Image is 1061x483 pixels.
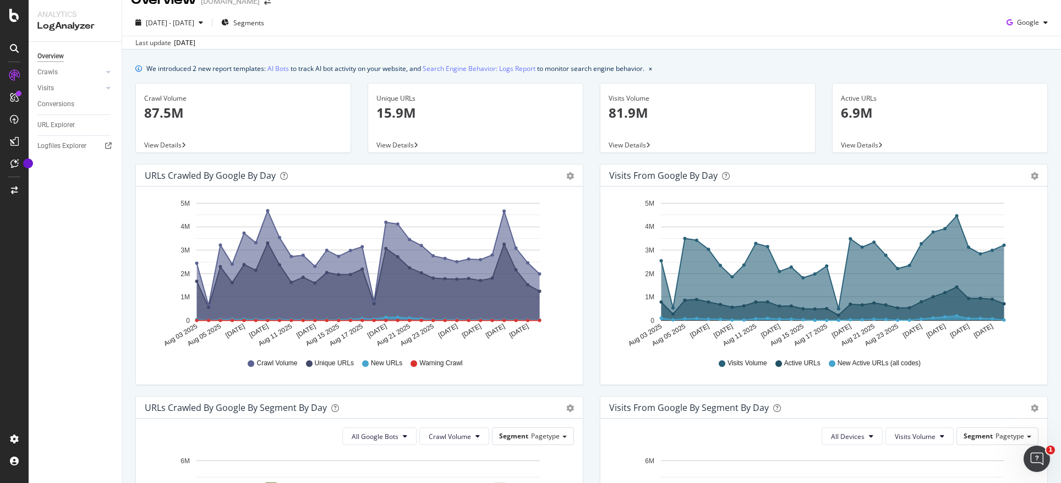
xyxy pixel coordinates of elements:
span: Unique URLs [315,359,354,368]
text: 4M [645,223,654,231]
div: Active URLs [841,94,1039,103]
text: [DATE] [224,322,246,339]
text: 5M [181,200,190,207]
button: close banner [646,61,655,76]
button: Google [1002,14,1052,31]
button: All Devices [822,427,883,445]
span: All Devices [831,432,865,441]
text: [DATE] [901,322,923,339]
span: Segments [233,18,264,28]
text: 0 [650,317,654,325]
span: Pagetype [996,431,1024,441]
text: [DATE] [248,322,270,339]
div: Tooltip anchor [23,158,33,168]
span: View Details [609,140,646,150]
span: Active URLs [784,359,821,368]
text: [DATE] [759,322,781,339]
div: gear [1031,404,1038,412]
text: [DATE] [972,322,994,339]
span: Segment [499,431,528,441]
div: Last update [135,38,195,48]
text: 3M [645,246,654,254]
div: Crawl Volume [144,94,342,103]
text: Aug 21 2025 [375,322,412,348]
text: Aug 03 2025 [162,322,199,348]
button: Visits Volume [885,427,954,445]
text: [DATE] [437,322,459,339]
div: info banner [135,63,1048,74]
button: All Google Bots [342,427,417,445]
text: Aug 21 2025 [840,322,876,348]
span: [DATE] - [DATE] [146,18,194,28]
span: Crawl Volume [256,359,297,368]
a: Logfiles Explorer [37,140,114,152]
text: 0 [186,317,190,325]
text: Aug 11 2025 [721,322,758,348]
span: New URLs [371,359,402,368]
text: 2M [181,270,190,278]
span: Segment [964,431,993,441]
text: 6M [181,457,190,465]
div: Visits from Google by day [609,170,718,181]
div: URL Explorer [37,119,75,131]
div: gear [566,172,574,180]
text: [DATE] [484,322,506,339]
div: Crawls [37,67,58,78]
text: [DATE] [461,322,483,339]
a: Search Engine Behavior: Logs Report [423,63,535,74]
div: Logfiles Explorer [37,140,86,152]
span: Pagetype [531,431,560,441]
text: Aug 03 2025 [627,322,663,348]
span: New Active URLs (all codes) [838,359,921,368]
text: Aug 05 2025 [650,322,687,348]
text: Aug 23 2025 [399,322,435,348]
div: Visits Volume [609,94,807,103]
span: View Details [144,140,182,150]
button: Segments [217,14,269,31]
text: [DATE] [508,322,530,339]
div: We introduced 2 new report templates: to track AI bot activity on your website, and to monitor se... [146,63,644,74]
iframe: Intercom live chat [1024,446,1050,472]
svg: A chart. [145,195,574,348]
div: Conversions [37,98,74,110]
text: [DATE] [949,322,971,339]
text: [DATE] [295,322,317,339]
span: Crawl Volume [429,432,471,441]
p: 15.9M [376,103,575,122]
text: 5M [645,200,654,207]
span: View Details [376,140,414,150]
text: [DATE] [925,322,947,339]
text: Aug 23 2025 [863,322,900,348]
div: gear [566,404,574,412]
text: 4M [181,223,190,231]
text: [DATE] [688,322,710,339]
p: 87.5M [144,103,342,122]
button: [DATE] - [DATE] [131,14,207,31]
text: [DATE] [830,322,852,339]
div: Unique URLs [376,94,575,103]
text: Aug 15 2025 [304,322,341,348]
div: LogAnalyzer [37,20,113,32]
a: AI Bots [267,63,289,74]
span: Warning Crawl [419,359,462,368]
div: URLs Crawled by Google By Segment By Day [145,402,327,413]
a: URL Explorer [37,119,114,131]
text: 6M [645,457,654,465]
p: 81.9M [609,103,807,122]
a: Crawls [37,67,103,78]
div: A chart. [609,195,1038,348]
text: Aug 05 2025 [186,322,222,348]
text: Aug 11 2025 [257,322,293,348]
text: 3M [181,246,190,254]
span: Google [1017,18,1039,27]
text: 1M [181,293,190,301]
div: URLs Crawled by Google by day [145,170,276,181]
text: 2M [645,270,654,278]
div: Visits from Google By Segment By Day [609,402,769,413]
div: [DATE] [174,38,195,48]
span: View Details [841,140,878,150]
div: Visits [37,83,54,94]
span: All Google Bots [352,432,398,441]
text: [DATE] [366,322,388,339]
